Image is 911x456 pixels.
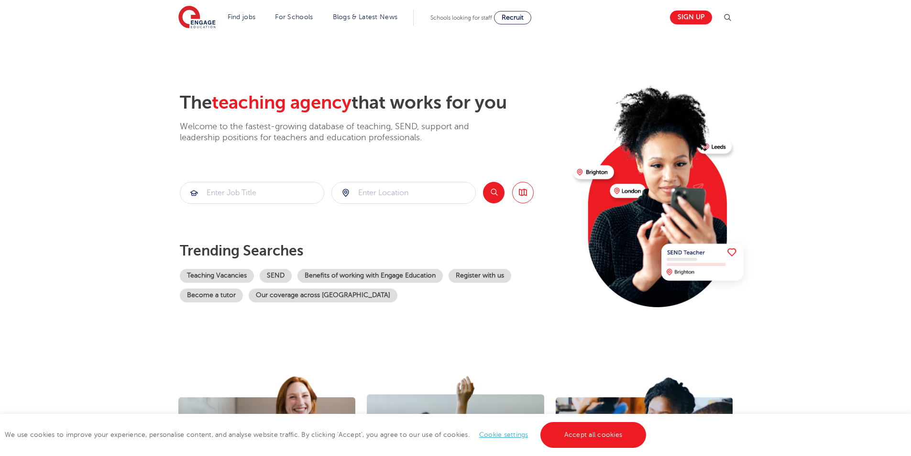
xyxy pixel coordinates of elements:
[332,182,475,203] input: Submit
[449,269,511,283] a: Register with us
[180,92,566,114] h2: The that works for you
[180,121,495,144] p: Welcome to the fastest-growing database of teaching, SEND, support and leadership positions for t...
[494,11,531,24] a: Recruit
[275,13,313,21] a: For Schools
[180,289,243,302] a: Become a tutor
[178,6,216,30] img: Engage Education
[540,422,647,448] a: Accept all cookies
[5,431,648,438] span: We use cookies to improve your experience, personalise content, and analyse website traffic. By c...
[479,431,528,438] a: Cookie settings
[212,92,351,113] span: teaching agency
[180,269,254,283] a: Teaching Vacancies
[430,14,492,21] span: Schools looking for staff
[297,269,443,283] a: Benefits of working with Engage Education
[331,182,476,204] div: Submit
[670,11,712,24] a: Sign up
[502,14,524,21] span: Recruit
[180,182,324,203] input: Submit
[333,13,398,21] a: Blogs & Latest News
[249,289,397,302] a: Our coverage across [GEOGRAPHIC_DATA]
[483,182,505,203] button: Search
[260,269,292,283] a: SEND
[228,13,256,21] a: Find jobs
[180,182,324,204] div: Submit
[180,242,566,259] p: Trending searches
